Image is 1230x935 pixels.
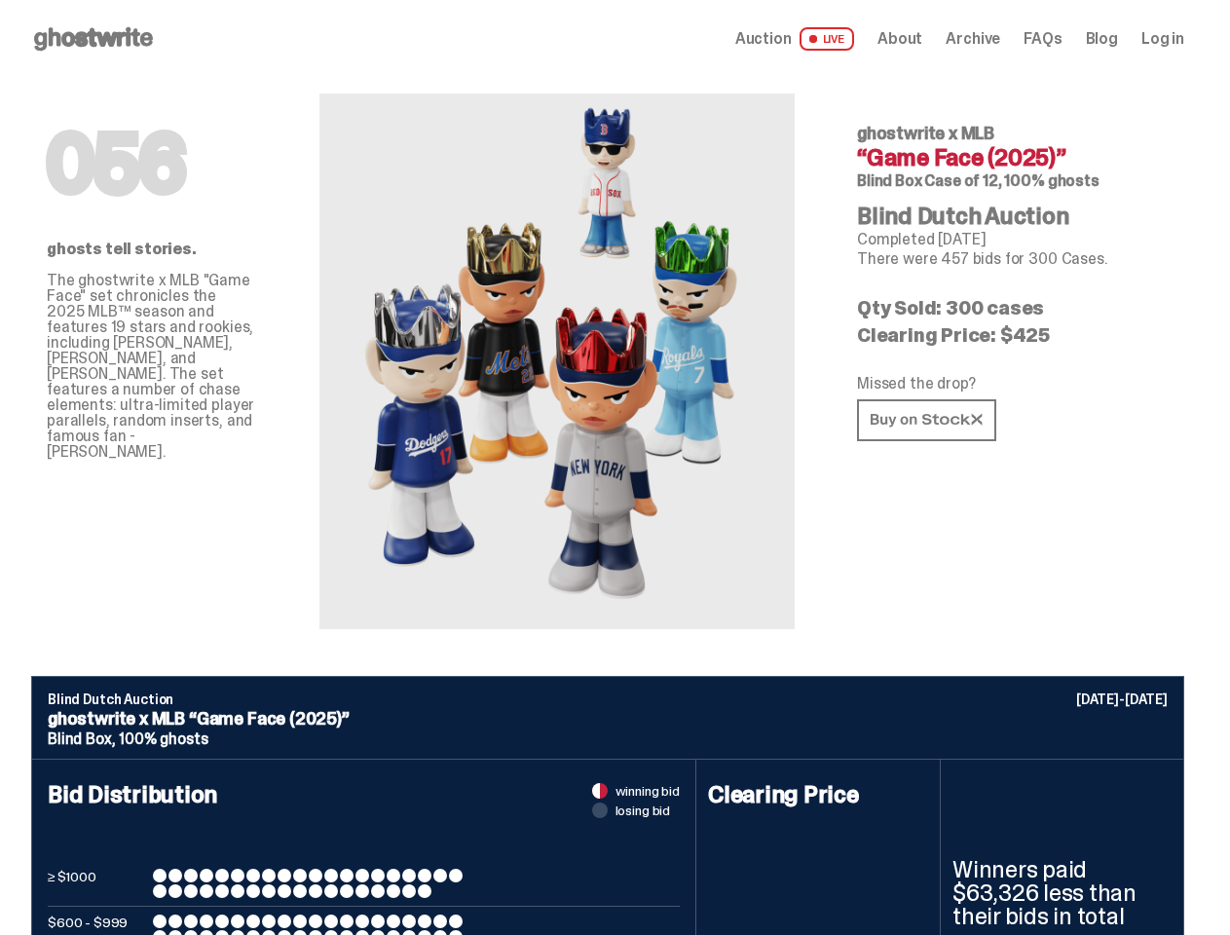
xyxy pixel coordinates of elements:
h4: Blind Dutch Auction [857,205,1169,228]
p: ghosts tell stories. [47,242,257,257]
h4: Clearing Price [708,783,928,806]
span: Case of 12, 100% ghosts [924,170,1099,191]
span: ghostwrite x MLB [857,122,994,145]
h4: Bid Distribution [48,783,680,869]
a: Archive [946,31,1000,47]
a: Blog [1086,31,1118,47]
p: ghostwrite x MLB “Game Face (2025)” [48,710,1168,728]
span: Auction [735,31,792,47]
h4: “Game Face (2025)” [857,146,1169,169]
p: There were 457 bids for 300 Cases. [857,251,1169,267]
span: winning bid [615,784,680,798]
p: Missed the drop? [857,376,1169,392]
img: MLB&ldquo;Game Face (2025)&rdquo; [343,93,771,629]
span: Blind Box [857,170,922,191]
p: [DATE]-[DATE] [1076,692,1168,706]
p: Completed [DATE] [857,232,1169,247]
p: The ghostwrite x MLB "Game Face" set chronicles the 2025 MLB™ season and features 19 stars and ro... [47,273,257,460]
a: Auction LIVE [735,27,854,51]
p: Blind Dutch Auction [48,692,1168,706]
p: Qty Sold: 300 cases [857,298,1169,318]
p: Winners paid $63,326 less than their bids in total [952,858,1172,928]
a: About [877,31,922,47]
span: Blind Box, [48,729,115,749]
p: Clearing Price: $425 [857,325,1169,345]
a: Log in [1141,31,1184,47]
span: 100% ghosts [119,729,207,749]
p: ≥ $1000 [48,869,145,898]
span: losing bid [615,804,671,817]
h1: 056 [47,125,257,203]
a: FAQs [1024,31,1062,47]
span: LIVE [800,27,855,51]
